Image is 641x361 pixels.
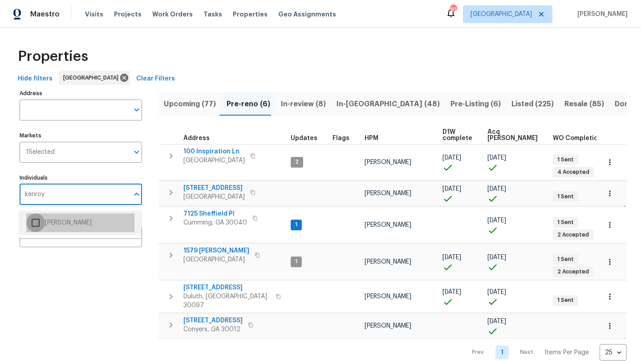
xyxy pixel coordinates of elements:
[544,348,589,357] p: Items Per Page
[365,135,378,141] span: HPM
[292,158,302,166] span: 2
[130,146,143,158] button: Open
[281,98,326,110] span: In-review (8)
[203,11,222,17] span: Tasks
[574,10,628,19] span: [PERSON_NAME]
[20,133,142,138] label: Markets
[233,10,268,19] span: Properties
[164,98,216,110] span: Upcoming (77)
[554,256,577,263] span: 1 Sent
[183,255,249,264] span: [GEOGRAPHIC_DATA]
[291,135,317,141] span: Updates
[554,268,592,276] span: 2 Accepted
[553,135,602,141] span: WO Completion
[471,10,532,19] span: [GEOGRAPHIC_DATA]
[511,98,554,110] span: Listed (225)
[183,316,243,325] span: [STREET_ADDRESS]
[442,254,461,261] span: [DATE]
[564,98,604,110] span: Resale (85)
[130,188,143,201] button: Close
[365,159,411,165] span: [PERSON_NAME]
[554,297,577,304] span: 1 Sent
[136,73,175,84] span: Clear Filters
[114,10,142,19] span: Projects
[333,135,349,141] span: Flags
[442,155,461,161] span: [DATE]
[183,246,249,255] span: 1579 [PERSON_NAME]
[365,323,411,329] span: [PERSON_NAME]
[26,213,134,232] li: [PERSON_NAME]
[183,147,245,156] span: 100 Inspiration Ln
[18,52,88,61] span: Properties
[442,129,472,141] span: D1W complete
[292,258,301,265] span: 1
[487,155,506,161] span: [DATE]
[152,10,193,19] span: Work Orders
[365,222,411,228] span: [PERSON_NAME]
[487,186,506,192] span: [DATE]
[554,193,577,201] span: 1 Sent
[450,5,456,14] div: 81
[183,184,245,193] span: [STREET_ADDRESS]
[365,190,411,197] span: [PERSON_NAME]
[365,259,411,265] span: [PERSON_NAME]
[183,193,245,201] span: [GEOGRAPHIC_DATA]
[554,168,593,176] span: 4 Accepted
[183,283,270,292] span: [STREET_ADDRESS]
[227,98,270,110] span: Pre-reno (6)
[487,318,506,325] span: [DATE]
[554,231,592,239] span: 2 Accepted
[487,254,506,261] span: [DATE]
[59,71,130,85] div: [GEOGRAPHIC_DATA]
[20,175,142,180] label: Individuals
[14,71,56,87] button: Hide filters
[337,98,440,110] span: In-[GEOGRAPHIC_DATA] (48)
[487,217,506,224] span: [DATE]
[495,345,509,359] a: Goto page 1
[278,10,336,19] span: Geo Assignments
[554,219,577,226] span: 1 Sent
[450,98,501,110] span: Pre-Listing (6)
[183,292,270,310] span: Duluth, [GEOGRAPHIC_DATA] 30097
[442,289,461,295] span: [DATE]
[26,148,55,156] span: 1 Selected
[20,91,142,96] label: Address
[183,135,210,141] span: Address
[365,293,411,300] span: [PERSON_NAME]
[463,344,627,361] nav: Pagination Navigation
[183,325,243,334] span: Conyers, GA 30012
[18,73,53,84] span: Hide filters
[487,289,506,295] span: [DATE]
[183,209,247,218] span: 7125 Sheffield Pl
[442,186,461,192] span: [DATE]
[133,71,179,87] button: Clear Filters
[487,129,538,141] span: Acq [PERSON_NAME]
[183,156,245,165] span: [GEOGRAPHIC_DATA]
[292,221,301,229] span: 1
[85,10,103,19] span: Visits
[30,10,60,19] span: Maestro
[183,218,247,227] span: Cumming, GA 30040
[63,73,122,82] span: [GEOGRAPHIC_DATA]
[20,184,129,205] input: Search ...
[554,156,577,164] span: 1 Sent
[130,104,143,116] button: Open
